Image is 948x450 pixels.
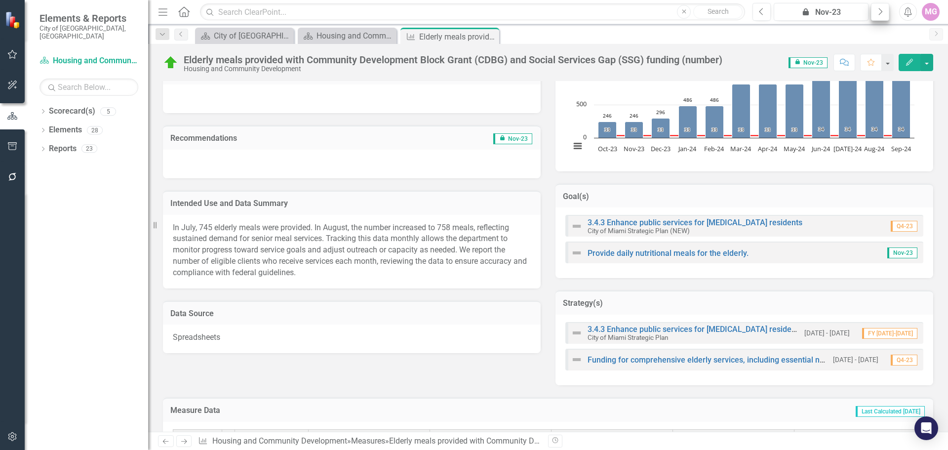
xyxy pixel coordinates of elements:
[704,144,724,153] text: Feb-24
[625,122,643,138] path: Nov-23, 246. Actual.
[173,223,527,277] span: In July, 745 elderly meals were provided. In August, the number increased to 758 meals, reflectin...
[711,431,755,440] span: FYTD Target
[804,328,850,338] small: [DATE] - [DATE]
[588,333,669,341] small: City of Miami Strategic Plan
[583,132,587,141] text: 0
[563,299,926,308] h3: Strategy(s)
[651,144,671,153] text: Dec-23
[200,3,745,21] input: Search ClearPoint...
[493,133,532,144] span: Nov-23
[693,5,743,19] button: Search
[789,57,828,68] span: Nov-23
[811,144,830,153] text: Jun-24
[652,118,670,138] path: Dec-23, 296. Actual.
[571,220,583,232] img: Not Defined
[389,436,818,446] div: Elderly meals provided with Community Development Block Grant (CDBG) and Social Services Gap (SSG...
[898,125,904,132] text: 34
[49,143,77,155] a: Reports
[833,355,878,365] small: [DATE] - [DATE]
[677,144,697,153] text: Jan-24
[588,227,690,235] small: City of Miami Strategic Plan (NEW)
[598,63,910,138] g: Actual, series 1 of 2. Bar series with 12 bars.
[684,126,690,133] text: 33
[588,218,802,227] a: 3.4.3 Enhance public services for [MEDICAL_DATA] residents
[892,63,910,138] path: Sep-24, 1,140. Actual.
[679,106,697,138] path: Jan-24, 486. Actual.
[576,99,587,108] text: 500
[833,144,862,153] text: [DATE]-24
[588,248,749,258] a: Provide daily nutritional meals for the elderly.
[588,325,802,334] a: 3.4.3 Enhance public services for [MEDICAL_DATA] residents
[87,126,103,134] div: 28
[630,112,638,119] text: 246
[351,436,385,446] a: Measures
[5,11,22,29] img: ClearPoint Strategy
[839,69,857,138] path: Jul-24, 1,049. Actual.
[39,24,138,41] small: City of [GEOGRAPHIC_DATA], [GEOGRAPHIC_DATA]
[39,12,138,24] span: Elements & Reports
[602,431,622,440] span: FYTD
[173,332,531,343] p: Spreadsheets
[565,13,923,162] div: Chart. Highcharts interactive chart.
[212,436,347,446] a: Housing and Community Development
[891,355,917,366] span: Q4-23
[163,55,179,71] img: On Target
[864,144,885,153] text: Aug-24
[300,30,394,42] a: Housing and Community Development
[170,134,396,143] h3: Recommendations
[658,126,664,133] text: 33
[732,84,750,138] path: Mar-24, 817. Actual.
[922,3,940,21] button: MG
[706,106,724,138] path: Feb-24, 486. Actual.
[39,55,138,67] a: Housing and Community Development
[170,199,533,208] h3: Intended Use and Data Summary
[738,126,744,133] text: 33
[871,125,877,132] text: 34
[565,13,919,162] svg: Interactive chart
[774,3,869,21] button: Nov-23
[887,247,917,258] span: Nov-23
[730,144,751,153] text: Mar-24
[598,122,617,138] path: Oct-23, 246. Actual.
[358,431,380,440] span: Actual
[604,126,610,133] text: 33
[214,30,291,42] div: City of [GEOGRAPHIC_DATA]
[571,247,583,259] img: Not Defined
[39,79,138,96] input: Search Below...
[563,192,926,201] h3: Goal(s)
[891,221,917,232] span: Q4-23
[603,112,612,119] text: 246
[631,126,637,133] text: 33
[187,431,209,440] span: Period
[598,144,617,153] text: Oct-23
[49,124,82,136] a: Elements
[419,31,497,43] div: Elderly meals provided with Community Development Block Grant (CDBG) and Social Services Gap (SSG...
[571,139,585,153] button: View chart menu, Chart
[710,96,719,103] text: 486
[479,431,502,440] span: Target
[624,144,644,153] text: Nov-23
[777,6,865,18] div: Nov-23
[818,125,824,132] text: 34
[225,431,233,439] img: 8DAGhfEEPCf229AAAAAElFTkSuQmCC
[856,406,925,417] span: Last Calculated [DATE]
[708,7,729,15] span: Search
[791,126,797,133] text: 33
[184,54,722,65] div: Elderly meals provided with Community Development Block Grant (CDBG) and Social Services Gap (SSG...
[914,416,938,440] div: Open Intercom Messenger
[891,144,911,153] text: Sep-24
[683,96,692,103] text: 486
[812,71,830,138] path: Jun-24, 1,020. Actual.
[759,84,777,138] path: Apr-24, 817. Actual.
[198,436,541,447] div: » »
[827,431,883,440] span: Amount Funded
[100,107,116,116] div: 5
[862,328,917,339] span: FY [DATE]-[DATE]
[656,109,665,116] text: 296
[866,66,884,138] path: Aug-24, 1,084. Actual.
[571,327,583,339] img: Not Defined
[184,65,722,73] div: Housing and Community Development
[765,126,771,133] text: 33
[170,406,484,415] h3: Measure Data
